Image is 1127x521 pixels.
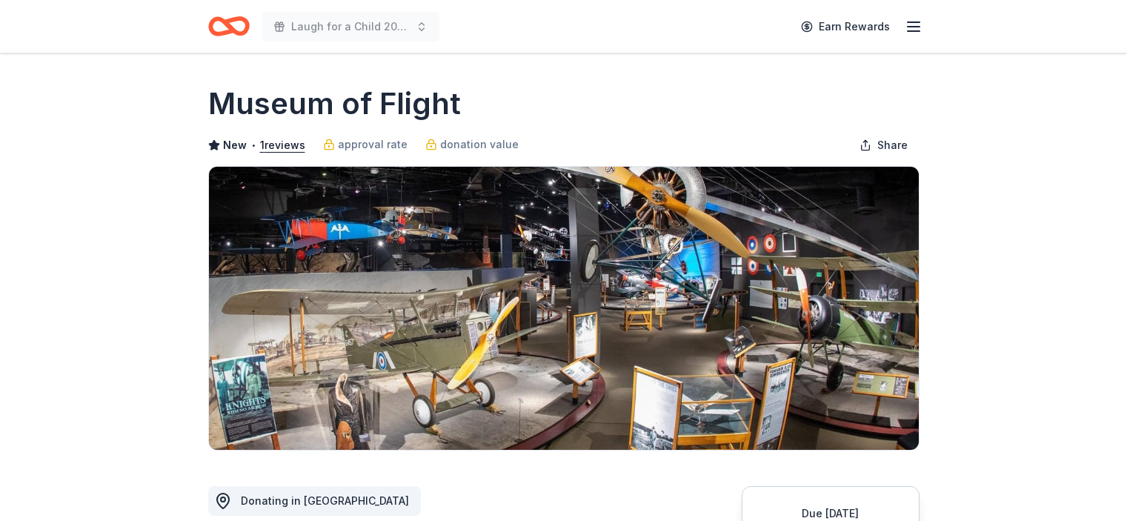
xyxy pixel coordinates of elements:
[208,9,250,44] a: Home
[338,136,408,153] span: approval rate
[250,139,256,151] span: •
[260,136,305,154] button: 1reviews
[425,136,519,153] a: donation value
[241,494,409,507] span: Donating in [GEOGRAPHIC_DATA]
[262,12,439,42] button: Laugh for a Child 2026
[208,83,461,125] h1: Museum of Flight
[848,130,920,160] button: Share
[323,136,408,153] a: approval rate
[223,136,247,154] span: New
[440,136,519,153] span: donation value
[209,167,919,450] img: Image for Museum of Flight
[877,136,908,154] span: Share
[291,18,410,36] span: Laugh for a Child 2026
[792,13,899,40] a: Earn Rewards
